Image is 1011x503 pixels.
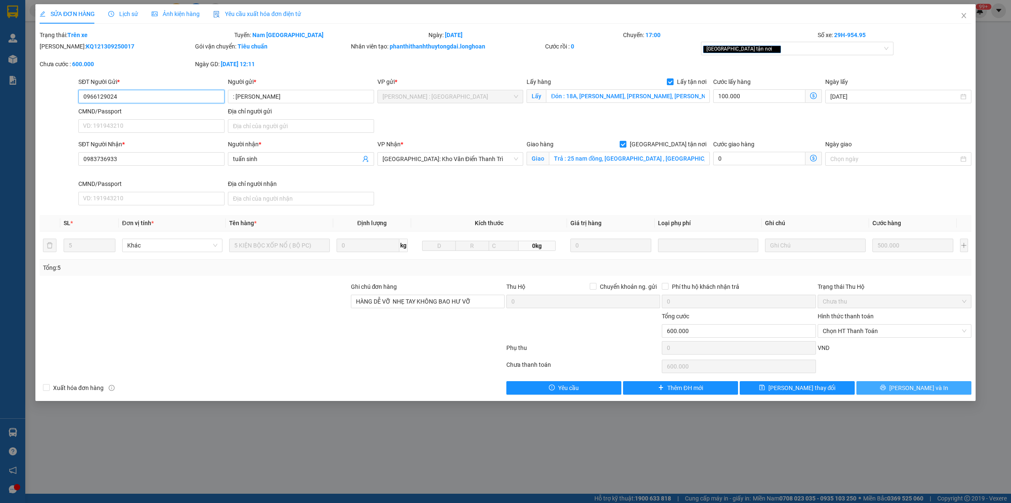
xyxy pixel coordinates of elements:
button: exclamation-circleYêu cầu [506,381,621,395]
input: Lấy tận nơi [546,89,710,103]
div: Phụ thu [505,343,661,358]
span: Chọn HT Thanh Toán [823,325,966,337]
span: close [773,47,778,51]
b: 17:00 [645,32,661,38]
div: Tổng: 5 [43,263,390,272]
span: Thu Hộ [506,283,525,290]
input: Cước giao hàng [713,152,805,165]
button: Close [952,4,976,28]
span: kg [399,239,408,252]
input: Địa chỉ của người nhận [228,192,374,205]
div: Số xe: [817,30,972,40]
div: Trạng thái: [39,30,233,40]
span: Thêm ĐH mới [667,383,703,393]
div: Người gửi [228,77,374,86]
div: SĐT Người Nhận [78,140,225,149]
div: Tuyến: [233,30,428,40]
input: Cước lấy hàng [713,89,805,103]
span: [GEOGRAPHIC_DATA] tận nơi [703,46,781,53]
b: 600.000 [72,61,94,67]
input: 0 [872,239,953,252]
div: Gói vận chuyển: [195,42,349,51]
span: Giao [527,152,549,165]
span: dollar-circle [810,92,817,99]
span: Lấy hàng [527,78,551,85]
span: Cước hàng [872,220,901,226]
input: VD: Bàn, Ghế [229,239,329,252]
input: R [455,241,489,251]
input: 0 [570,239,651,252]
input: Giao tận nơi [549,152,710,165]
div: Người nhận [228,140,374,149]
b: Nam [GEOGRAPHIC_DATA] [252,32,324,38]
span: Hồ Chí Minh : Kho Quận 12 [382,90,519,103]
span: SỬA ĐƠN HÀNG [40,11,95,17]
div: Trạng thái Thu Hộ [818,282,971,291]
span: [PERSON_NAME] và In [889,383,948,393]
div: [PERSON_NAME]: [40,42,193,51]
span: dollar-circle [810,155,817,161]
b: [DATE] [445,32,463,38]
label: Ghi chú đơn hàng [351,283,397,290]
label: Ngày giao [825,141,852,148]
span: Yêu cầu xuất hóa đơn điện tử [213,11,301,17]
span: Giao hàng [527,141,554,148]
b: Tiêu chuẩn [238,43,267,50]
div: Địa chỉ người nhận [228,179,374,188]
button: delete [43,239,56,252]
span: Khác [127,239,217,252]
span: clock-circle [108,11,114,17]
div: Ngày GD: [195,59,349,69]
span: [PERSON_NAME] thay đổi [768,383,836,393]
span: [GEOGRAPHIC_DATA] tận nơi [626,140,710,149]
input: Ghi chú đơn hàng [351,295,505,308]
div: Ngày: [428,30,622,40]
div: Nhân viên tạo: [351,42,544,51]
span: Định lượng [357,220,387,226]
span: Lịch sử [108,11,138,17]
span: info-circle [109,385,115,391]
span: Tên hàng [229,220,257,226]
b: 0 [571,43,574,50]
b: KQ121309250017 [86,43,134,50]
input: D [422,241,456,251]
div: Chưa cước : [40,59,193,69]
input: Ngày lấy [830,92,959,101]
span: Xuất hóa đơn hàng [50,383,107,393]
button: plus [960,239,968,252]
b: [DATE] 12:11 [221,61,255,67]
span: Hà Nội: Kho Văn Điển Thanh Trì [382,153,519,165]
label: Ngày lấy [825,78,848,85]
span: Tổng cước [662,313,689,320]
span: Giá trị hàng [570,220,602,226]
label: Cước lấy hàng [713,78,751,85]
span: Chuyển khoản ng. gửi [596,282,660,291]
div: CMND/Passport [78,179,225,188]
img: icon [213,11,220,18]
span: SL [64,220,70,226]
span: Đơn vị tính [122,220,154,226]
input: Ghi Chú [765,239,865,252]
input: C [489,241,519,251]
button: save[PERSON_NAME] thay đổi [740,381,855,395]
label: Cước giao hàng [713,141,754,148]
div: Chưa thanh toán [505,360,661,375]
div: VP gửi [377,77,524,86]
label: Hình thức thanh toán [818,313,874,320]
button: plusThêm ĐH mới [623,381,738,395]
span: edit [40,11,45,17]
b: phanthithanhthuytongdai.longhoan [390,43,485,50]
div: Cước rồi : [545,42,699,51]
span: Chưa thu [823,295,966,308]
span: printer [880,385,886,391]
input: Ngày giao [830,154,959,164]
span: save [759,385,765,391]
th: Ghi chú [762,215,869,231]
span: Yêu cầu [558,383,579,393]
span: Lấy [527,89,546,103]
span: Phí thu hộ khách nhận trả [669,282,743,291]
span: exclamation-circle [549,385,555,391]
span: Ảnh kiện hàng [152,11,200,17]
span: user-add [362,156,369,162]
span: picture [152,11,158,17]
